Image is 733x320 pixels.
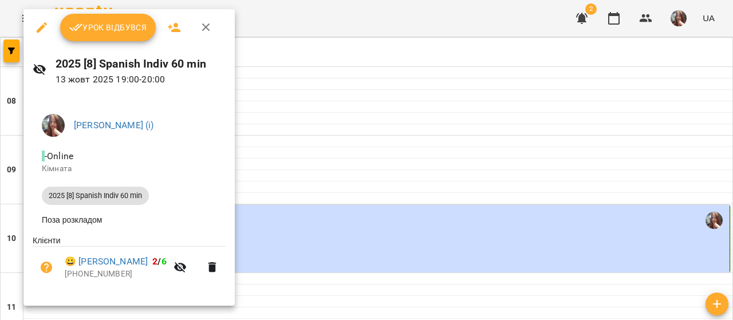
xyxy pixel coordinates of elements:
[152,256,157,267] span: 2
[152,256,166,267] b: /
[42,151,76,161] span: - Online
[33,254,60,281] button: Візит ще не сплачено. Додати оплату?
[42,163,216,175] p: Кімната
[42,191,149,201] span: 2025 [8] Spanish Indiv 60 min
[74,120,154,131] a: [PERSON_NAME] (і)
[56,55,226,73] h6: 2025 [8] Spanish Indiv 60 min
[65,268,167,280] p: [PHONE_NUMBER]
[65,255,148,268] a: 😀 [PERSON_NAME]
[33,210,226,230] li: Поза розкладом
[161,256,167,267] span: 6
[56,73,226,86] p: 13 жовт 2025 19:00 - 20:00
[60,14,156,41] button: Урок відбувся
[33,235,226,292] ul: Клієнти
[69,21,147,34] span: Урок відбувся
[42,114,65,137] img: 0ee1f4be303f1316836009b6ba17c5c5.jpeg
